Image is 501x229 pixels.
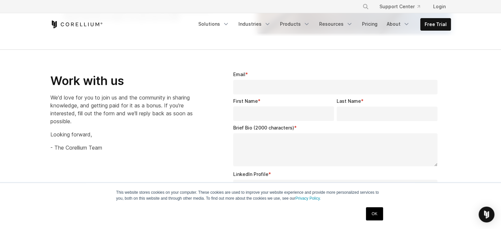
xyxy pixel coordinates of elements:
[116,189,385,201] p: This website stores cookies on your computer. These cookies are used to improve your website expe...
[194,18,451,31] div: Navigation Menu
[233,171,268,177] span: LinkedIn Profile
[421,18,451,30] a: Free Trial
[360,1,372,13] button: Search
[50,73,194,88] h2: Work with us
[366,207,383,220] a: OK
[479,207,494,222] div: Open Intercom Messenger
[233,98,258,104] span: First Name
[428,1,451,13] a: Login
[233,72,245,77] span: Email
[233,125,294,130] span: Brief Bio (2000 characters)
[50,94,194,125] p: We'd love for you to join us and the community in sharing knowledge, and getting paid for it as a...
[358,18,381,30] a: Pricing
[354,1,451,13] div: Navigation Menu
[374,1,425,13] a: Support Center
[295,196,321,201] a: Privacy Policy.
[315,18,357,30] a: Resources
[50,144,194,152] p: - The Corellium Team
[383,18,414,30] a: About
[194,18,233,30] a: Solutions
[276,18,314,30] a: Products
[235,18,275,30] a: Industries
[50,130,194,138] p: Looking forward,
[337,98,361,104] span: Last Name
[50,20,103,28] a: Corellium Home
